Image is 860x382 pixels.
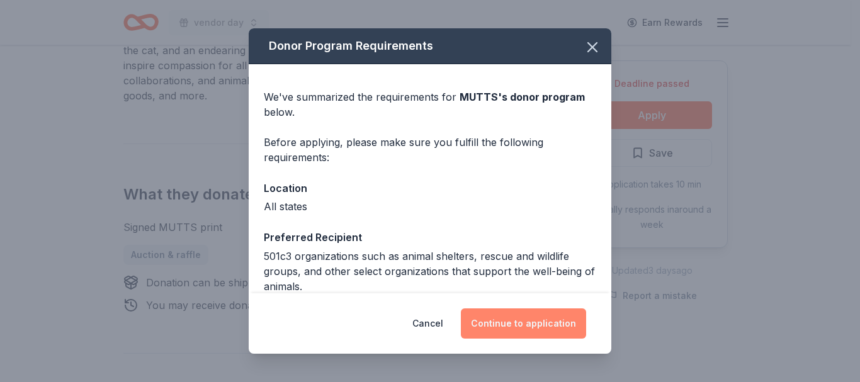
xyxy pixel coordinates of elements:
div: Before applying, please make sure you fulfill the following requirements: [264,135,596,165]
button: Continue to application [461,308,586,339]
button: Cancel [412,308,443,339]
div: Location [264,180,596,196]
div: All states [264,199,596,214]
div: We've summarized the requirements for below. [264,89,596,120]
div: 501c3 organizations such as animal shelters, rescue and wildlife groups, and other select organiz... [264,249,596,294]
div: Preferred Recipient [264,229,596,245]
span: MUTTS 's donor program [460,91,585,103]
div: Donor Program Requirements [249,28,611,64]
